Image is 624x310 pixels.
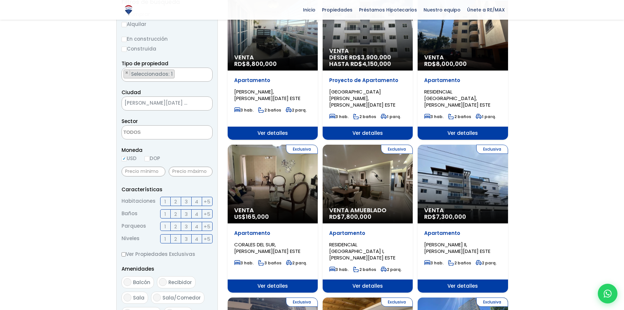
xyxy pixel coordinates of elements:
[329,114,349,119] span: 3 hab.
[164,235,166,243] span: 1
[122,68,125,82] textarea: Search
[234,54,311,61] span: Venta
[476,145,508,154] span: Exclusiva
[204,222,210,231] span: +5
[323,279,413,293] span: Ver detalles
[122,156,127,161] input: USD
[246,213,269,221] span: 165,000
[436,60,467,68] span: 8,000,000
[122,60,168,67] span: Tipo de propiedad
[205,70,209,76] span: ×
[329,88,395,108] span: [GEOGRAPHIC_DATA][PERSON_NAME], [PERSON_NAME][DATE] ESTE
[196,98,206,109] button: Remove all items
[418,145,508,293] a: Exclusiva Venta RD$7,300,000 Apartamento [PERSON_NAME] II, [PERSON_NAME][DATE] ESTE 3 hab. 2 baño...
[169,167,213,176] input: Precio máximo
[436,213,466,221] span: 7,300,000
[234,77,311,84] p: Apartamento
[123,294,131,301] input: Sala
[418,127,508,140] span: Ver detalles
[286,298,318,307] span: Exclusiva
[122,118,138,125] span: Sector
[122,98,196,108] span: SANTO DOMINGO ESTE
[424,260,444,266] span: 3 hab.
[123,70,175,78] li: APARTAMENTO
[228,145,318,293] a: Exclusiva Venta US$165,000 Apartamento CORALES DEL SUR, [PERSON_NAME][DATE] ESTE 3 hab. 3 baños 2...
[122,234,140,243] span: Niveles
[234,260,254,266] span: 3 hab.
[164,210,166,218] span: 1
[122,209,138,218] span: Baños
[323,127,413,140] span: Ver detalles
[204,235,210,243] span: +5
[329,48,406,54] span: Venta
[341,213,371,221] span: 7,800,000
[122,126,185,140] textarea: Search
[329,77,406,84] p: Proyecto de Apartamento
[122,154,137,162] label: USD
[381,267,402,272] span: 2 parq.
[300,5,319,15] span: Inicio
[123,4,134,16] img: Logo de REMAX
[122,167,165,176] input: Precio mínimo
[424,77,501,84] p: Apartamento
[164,197,166,206] span: 1
[234,213,269,221] span: US$
[323,145,413,293] a: Exclusiva Venta Amueblado RD$7,800,000 Apartamento RESIDENCIAL [GEOGRAPHIC_DATA] I, [PERSON_NAME]...
[195,222,198,231] span: 4
[258,260,281,266] span: 3 baños
[464,5,508,15] span: Únete a RE/MAX
[448,260,471,266] span: 2 baños
[122,146,213,154] span: Moneda
[476,260,497,266] span: 2 parq.
[381,298,413,307] span: Exclusiva
[234,60,277,68] span: RD$
[185,210,188,218] span: 3
[420,5,464,15] span: Nuestro equipo
[130,71,174,77] span: Seleccionados: 1
[133,294,144,301] span: Sala
[424,230,501,237] p: Apartamento
[424,114,444,119] span: 3 hab.
[122,20,213,28] label: Alquilar
[424,60,467,68] span: RD$
[356,5,420,15] span: Préstamos Hipotecarios
[329,54,406,67] span: DESDE RD$
[122,37,127,42] input: En construcción
[234,107,254,113] span: 3 hab.
[381,145,413,154] span: Exclusiva
[122,250,213,258] label: Ver Propiedades Exclusivas
[476,114,496,119] span: 1 parq.
[159,278,167,286] input: Recibidor
[329,241,395,261] span: RESIDENCIAL [GEOGRAPHIC_DATA] I, [PERSON_NAME][DATE] ESTE
[195,197,198,206] span: 4
[144,156,150,161] input: DOP
[476,298,508,307] span: Exclusiva
[122,185,213,194] p: Características
[122,35,213,43] label: En construcción
[122,197,156,206] span: Habitaciones
[195,210,198,218] span: 4
[234,230,311,237] p: Apartamento
[286,145,318,154] span: Exclusiva
[319,5,356,15] span: Propiedades
[353,267,376,272] span: 2 baños
[424,241,490,255] span: [PERSON_NAME] II, [PERSON_NAME][DATE] ESTE
[424,54,501,61] span: Venta
[125,70,128,76] span: ×
[329,213,371,221] span: RD$
[122,265,213,273] p: Amenidades
[205,70,209,76] button: Remove all items
[144,154,160,162] label: DOP
[174,222,177,231] span: 2
[361,53,391,61] span: 3,900,000
[122,22,127,27] input: Alquilar
[286,260,307,266] span: 2 parq.
[122,47,127,52] input: Construida
[234,207,311,214] span: Venta
[204,210,210,218] span: +5
[185,222,188,231] span: 3
[162,294,201,301] span: Sala/Comedor
[168,279,192,286] span: Recibidor
[122,89,141,96] span: Ciudad
[174,197,177,206] span: 2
